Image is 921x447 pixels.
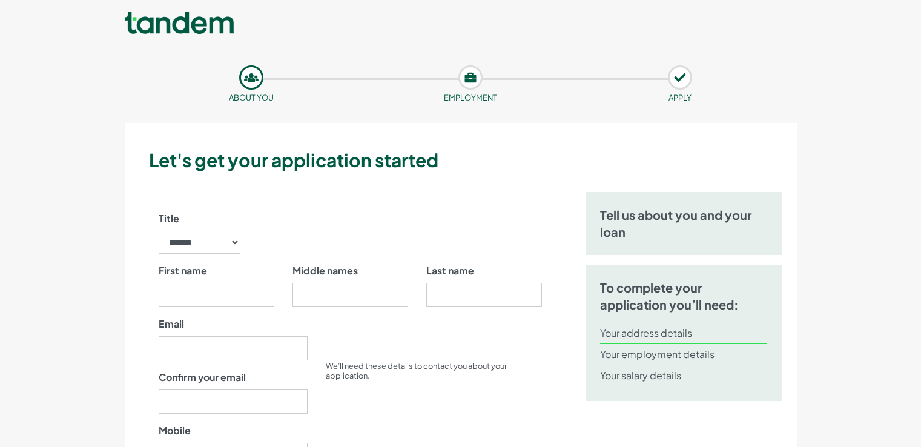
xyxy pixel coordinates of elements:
h5: To complete your application you’ll need: [600,279,768,313]
label: Middle names [292,263,358,278]
label: Last name [426,263,474,278]
li: Your address details [600,323,768,344]
small: About you [229,93,274,102]
small: APPLY [668,93,692,102]
li: Your salary details [600,365,768,386]
label: Mobile [159,423,191,438]
label: Confirm your email [159,370,246,385]
h3: Let's get your application started [149,147,792,173]
label: Title [159,211,179,226]
small: Employment [444,93,497,102]
small: We’ll need these details to contact you about your application. [326,361,507,380]
label: First name [159,263,207,278]
h5: Tell us about you and your loan [600,207,768,240]
label: Email [159,317,184,331]
li: Your employment details [600,344,768,365]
